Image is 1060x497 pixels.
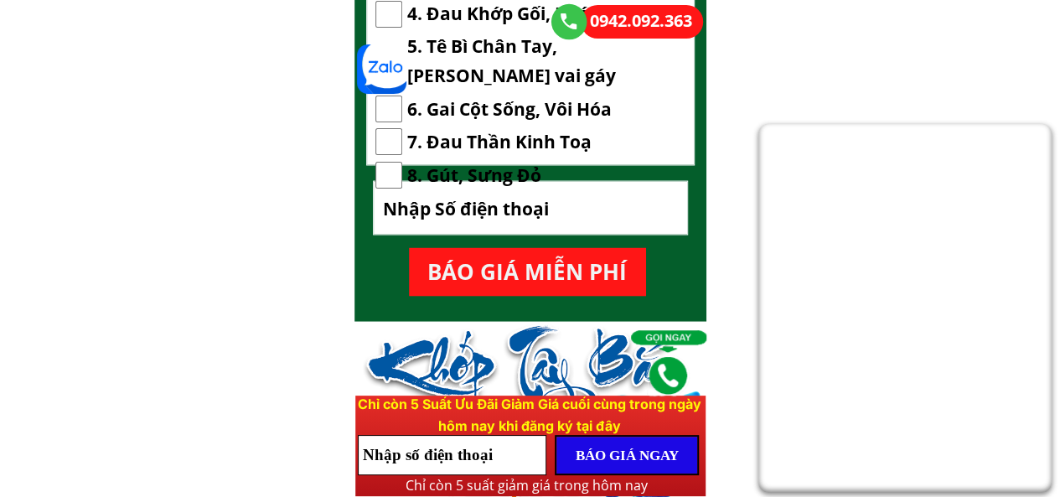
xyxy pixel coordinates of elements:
[378,181,682,234] input: Nhập Số điện thoại
[406,475,659,497] div: Chỉ còn 5 suất giảm giá trong hôm nay
[406,95,685,123] span: 6. Gai Cột Sống, Vôi Hóa
[556,437,697,474] p: BÁO GIÁ NGAY
[409,247,646,296] p: BÁO GIÁ MIỄN PHÍ
[406,33,685,89] span: 5. Tê Bì Chân Tay, [PERSON_NAME] vai gáy
[359,436,546,474] input: Nhập số điện thoại
[406,161,685,189] span: 8. Gút, Sưng Đỏ
[406,127,685,156] span: 7. Đau Thần Kinh Toạ
[590,8,706,34] a: 0942.092.363
[358,394,701,437] div: Chỉ còn 5 Suất Ưu Đãi Giảm Giá cuối cùng trong ngày hôm nay khi đăng ký tại đây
